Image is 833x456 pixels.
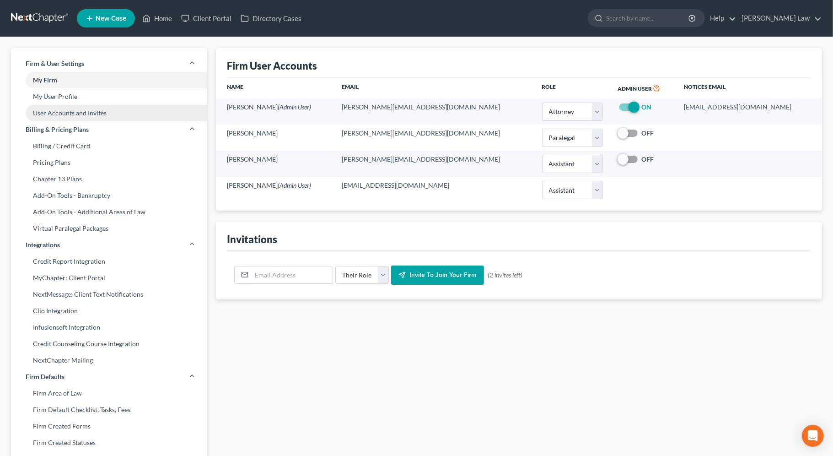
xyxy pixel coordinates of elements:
a: NextChapter Mailing [11,352,207,369]
a: Credit Counseling Course Integration [11,336,207,352]
a: Home [138,10,177,27]
td: [EMAIL_ADDRESS][DOMAIN_NAME] [334,177,534,203]
td: [PERSON_NAME] [216,151,334,177]
span: (Admin User) [278,103,311,111]
strong: OFF [641,129,654,137]
a: MyChapter: Client Portal [11,270,207,286]
span: (2 invites left) [488,271,522,280]
a: Help [705,10,736,27]
button: Invite to join your firm [391,266,484,285]
td: [PERSON_NAME] [216,177,334,203]
span: Invite to join your firm [409,271,477,279]
a: Firm Defaults [11,369,207,385]
span: Firm & User Settings [26,59,84,68]
input: Search by name... [606,10,690,27]
a: Firm Area of Law [11,385,207,402]
th: Name [216,77,334,98]
a: Directory Cases [236,10,306,27]
div: Invitations [227,233,277,246]
td: [PERSON_NAME] [216,125,334,151]
a: NextMessage: Client Text Notifications [11,286,207,303]
span: Firm Defaults [26,372,64,381]
a: Virtual Paralegal Packages [11,220,207,237]
span: Billing & Pricing Plans [26,125,89,134]
td: [PERSON_NAME][EMAIL_ADDRESS][DOMAIN_NAME] [334,98,534,125]
a: Firm Created Statuses [11,434,207,451]
div: Open Intercom Messenger [802,425,824,447]
a: Billing / Credit Card [11,138,207,154]
a: Integrations [11,237,207,253]
td: [EMAIL_ADDRESS][DOMAIN_NAME] [677,98,822,125]
a: User Accounts and Invites [11,105,207,121]
a: Add-On Tools - Additional Areas of Law [11,204,207,220]
strong: OFF [641,155,654,163]
td: [PERSON_NAME] [216,98,334,125]
div: Firm User Accounts [227,59,317,72]
a: Credit Report Integration [11,253,207,270]
td: [PERSON_NAME][EMAIL_ADDRESS][DOMAIN_NAME] [334,125,534,151]
th: Notices Email [677,77,822,98]
a: My Firm [11,72,207,88]
span: Admin User [618,85,652,92]
a: Client Portal [177,10,236,27]
a: Pricing Plans [11,154,207,171]
a: Firm Default Checklist, Tasks, Fees [11,402,207,418]
th: Email [334,77,534,98]
a: Firm & User Settings [11,55,207,72]
a: Firm Created Forms [11,418,207,434]
th: Role [535,77,611,98]
a: Add-On Tools - Bankruptcy [11,187,207,204]
a: Clio Integration [11,303,207,319]
td: [PERSON_NAME][EMAIL_ADDRESS][DOMAIN_NAME] [334,151,534,177]
a: Chapter 13 Plans [11,171,207,187]
input: Email Address [252,266,333,284]
a: Billing & Pricing Plans [11,121,207,138]
span: Integrations [26,240,60,250]
a: [PERSON_NAME] Law [737,10,822,27]
a: My User Profile [11,88,207,105]
a: Infusionsoft Integration [11,319,207,336]
span: New Case [96,15,126,22]
strong: ON [641,103,651,111]
span: (Admin User) [278,181,311,189]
